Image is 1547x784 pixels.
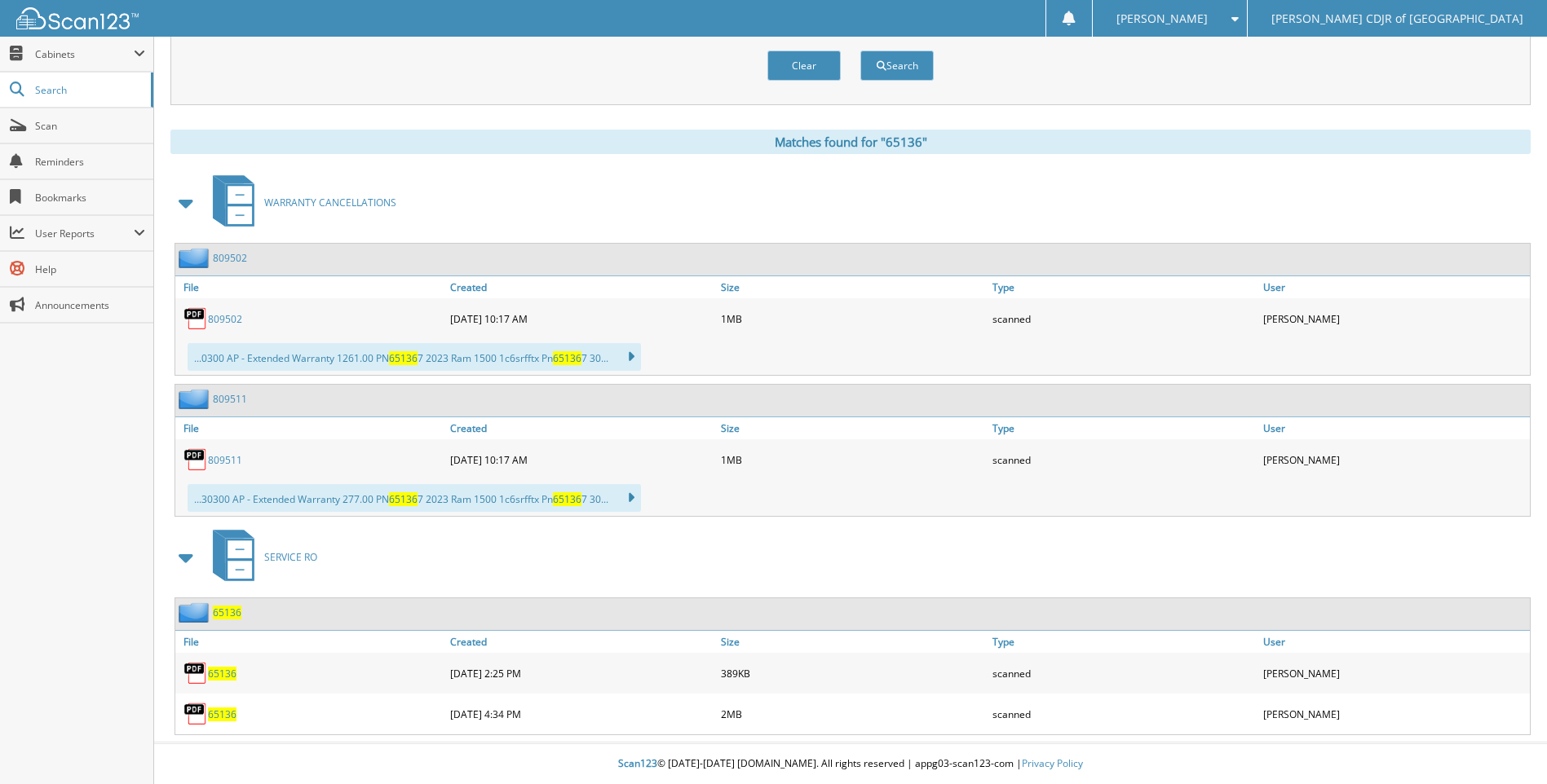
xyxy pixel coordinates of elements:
a: Privacy Policy [1022,756,1083,770]
div: [DATE] 4:34 PM [446,698,717,730]
div: ...30300 AP - Extended Warranty 277.00 PN 7 2023 Ram 1500 1c6srfftx Pn 7 30... [188,484,641,512]
span: SERVICE RO [264,550,317,564]
div: [DATE] 10:17 AM [446,443,717,476]
button: Search [860,51,934,81]
a: Type [988,417,1259,439]
div: ...0300 AP - Extended Warranty 1261.00 PN 7 2023 Ram 1500 1c6srfftx Pn 7 30... [188,343,641,371]
span: Reminders [35,155,145,169]
div: [PERSON_NAME] [1259,443,1530,476]
span: Cabinets [35,47,134,61]
a: WARRANTY CANCELLATIONS [203,170,396,235]
div: [PERSON_NAME] [1259,302,1530,335]
a: 809511 [213,392,247,406]
img: PDF.png [183,661,208,685]
span: Search [35,83,143,97]
div: scanned [988,443,1259,476]
img: PDF.png [183,702,208,726]
div: 2MB [717,698,988,730]
span: 65136 [553,351,581,365]
div: 1MB [717,302,988,335]
img: folder2.png [179,602,213,623]
img: PDF.png [183,306,208,331]
img: folder2.png [179,389,213,409]
a: 809502 [213,251,247,265]
span: Announcements [35,298,145,312]
a: Size [717,276,988,298]
div: [PERSON_NAME] [1259,657,1530,689]
img: scan123-logo-white.svg [16,7,139,29]
span: [PERSON_NAME] [1116,14,1208,24]
a: 809502 [208,312,242,326]
a: File [175,631,446,653]
span: User Reports [35,227,134,240]
a: User [1259,631,1530,653]
span: Bookmarks [35,191,145,205]
span: WARRANTY CANCELLATIONS [264,196,396,209]
span: Scan123 [618,756,657,770]
div: scanned [988,698,1259,730]
a: User [1259,276,1530,298]
a: Size [717,417,988,439]
a: Type [988,276,1259,298]
a: User [1259,417,1530,439]
a: Created [446,631,717,653]
a: File [175,276,446,298]
span: 65136 [389,351,418,365]
div: [DATE] 2:25 PM [446,657,717,689]
img: PDF.png [183,447,208,472]
a: 65136 [213,606,241,619]
a: 65136 [208,667,236,680]
span: Scan [35,119,145,133]
span: 65136 [553,492,581,506]
div: [DATE] 10:17 AM [446,302,717,335]
a: Created [446,276,717,298]
div: 389KB [717,657,988,689]
img: folder2.png [179,248,213,268]
a: 65136 [208,707,236,721]
span: 65136 [389,492,418,506]
div: scanned [988,302,1259,335]
iframe: Chat Widget [1465,706,1547,784]
div: © [DATE]-[DATE] [DOMAIN_NAME]. All rights reserved | appg03-scan123-com | [154,744,1547,784]
a: Size [717,631,988,653]
a: SERVICE RO [203,525,317,589]
div: Matches found for "65136" [170,130,1531,154]
a: Created [446,417,717,439]
div: [PERSON_NAME] [1259,698,1530,730]
button: Clear [767,51,841,81]
span: Help [35,262,145,276]
a: Type [988,631,1259,653]
a: 809511 [208,453,242,467]
span: [PERSON_NAME] CDJR of [GEOGRAPHIC_DATA] [1271,14,1523,24]
a: File [175,417,446,439]
div: 1MB [717,443,988,476]
div: scanned [988,657,1259,689]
